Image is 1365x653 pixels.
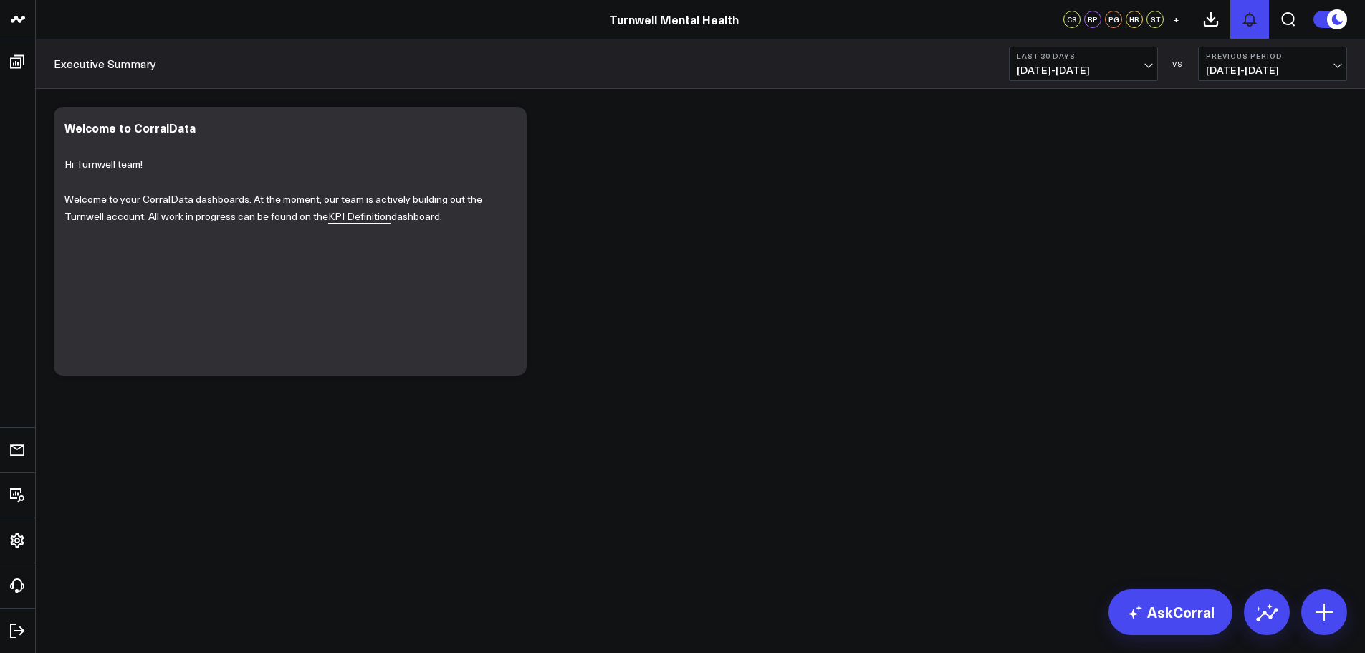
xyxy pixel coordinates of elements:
[1167,11,1184,28] button: +
[64,191,505,226] p: Welcome to your CorralData dashboards. At the moment, our team is actively building out the Turnw...
[1198,47,1347,81] button: Previous Period[DATE]-[DATE]
[1206,52,1339,60] b: Previous Period
[1165,59,1191,68] div: VS
[1146,11,1164,28] div: ST
[1206,65,1339,76] span: [DATE] - [DATE]
[1084,11,1101,28] div: BP
[64,120,196,135] div: Welcome to CorralData
[609,11,739,27] a: Turnwell Mental Health
[1105,11,1122,28] div: PG
[1108,589,1232,635] a: AskCorral
[54,56,156,72] a: Executive Summary
[1126,11,1143,28] div: HR
[1017,65,1150,76] span: [DATE] - [DATE]
[328,209,391,224] a: KPI Definition
[64,138,505,173] p: Hi Turnwell team!
[1009,47,1158,81] button: Last 30 Days[DATE]-[DATE]
[1173,14,1179,24] span: +
[1017,52,1150,60] b: Last 30 Days
[1063,11,1081,28] div: CS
